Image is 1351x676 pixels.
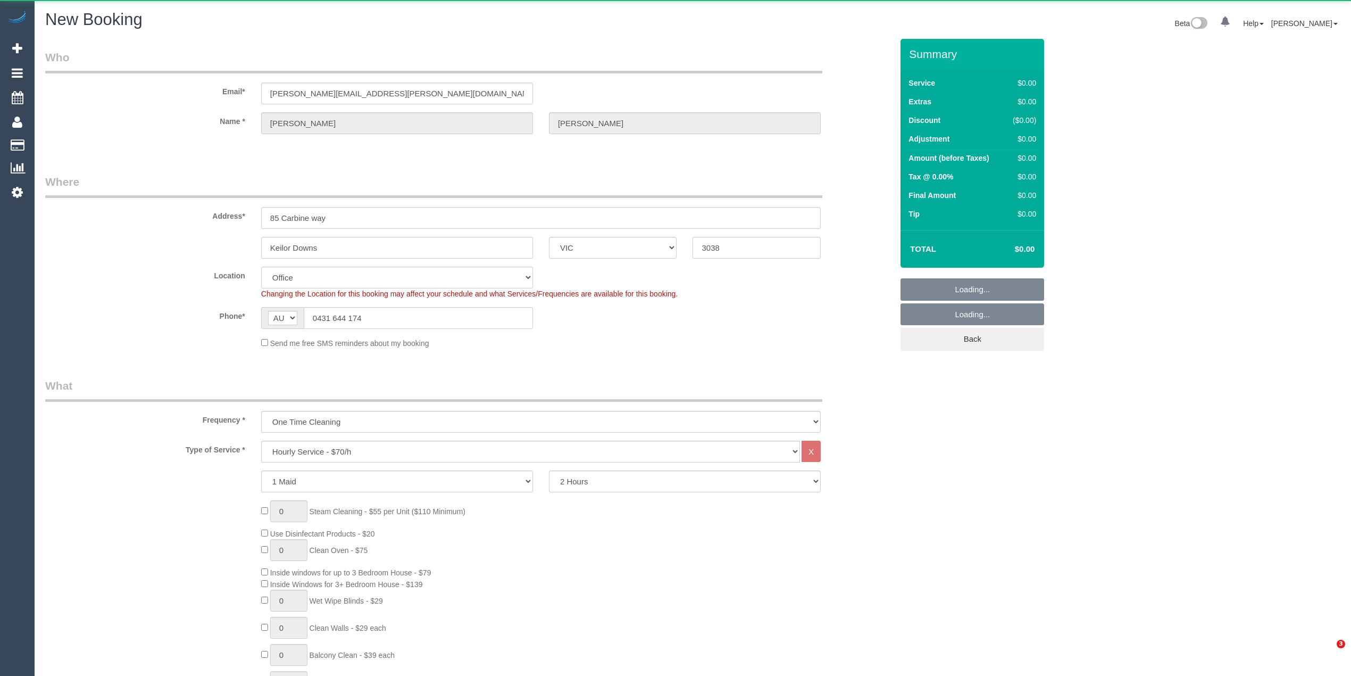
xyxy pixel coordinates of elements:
input: First Name* [261,112,533,134]
img: Automaid Logo [6,11,28,26]
a: Beta [1175,19,1208,28]
label: Final Amount [908,190,956,201]
span: Send me free SMS reminders about my booking [270,339,429,348]
div: $0.00 [1008,209,1036,219]
span: Inside Windows for 3+ Bedroom House - $139 [270,580,423,589]
span: Changing the Location for this booking may affect your schedule and what Services/Frequencies are... [261,290,678,298]
label: Frequency * [37,411,253,425]
label: Tip [908,209,920,219]
a: Help [1243,19,1264,28]
div: $0.00 [1008,153,1036,163]
span: Clean Walls - $29 each [310,624,386,632]
input: Phone* [304,307,533,329]
span: New Booking [45,10,143,29]
label: Name * [37,112,253,127]
legend: Who [45,50,822,73]
span: Wet Wipe Blinds - $29 [310,597,383,605]
h3: Summary [909,48,1039,60]
input: Post Code* [693,237,821,259]
label: Location [37,267,253,281]
div: $0.00 [1008,171,1036,182]
label: Discount [908,115,940,126]
strong: Total [910,244,936,253]
a: [PERSON_NAME] [1271,19,1338,28]
legend: Where [45,174,822,198]
div: ($0.00) [1008,115,1036,126]
legend: What [45,378,822,402]
label: Extras [908,96,931,107]
span: 3 [1337,640,1345,648]
iframe: Intercom live chat [1315,640,1340,665]
label: Amount (before Taxes) [908,153,989,163]
span: Balcony Clean - $39 each [310,651,395,659]
div: $0.00 [1008,134,1036,144]
div: $0.00 [1008,190,1036,201]
input: Email* [261,83,533,104]
input: Suburb* [261,237,533,259]
div: $0.00 [1008,96,1036,107]
label: Service [908,78,935,88]
label: Email* [37,83,253,97]
label: Type of Service * [37,441,253,455]
span: Steam Cleaning - $55 per Unit ($110 Minimum) [310,507,465,516]
img: New interface [1190,17,1207,31]
span: Use Disinfectant Products - $20 [270,530,375,538]
div: $0.00 [1008,78,1036,88]
span: Clean Oven - $75 [310,546,368,555]
label: Adjustment [908,134,949,144]
label: Tax @ 0.00% [908,171,953,182]
span: Inside windows for up to 3 Bedroom House - $79 [270,568,431,577]
h4: $0.00 [983,245,1035,254]
label: Address* [37,207,253,221]
input: Last Name* [549,112,821,134]
label: Phone* [37,307,253,321]
a: Back [900,328,1044,350]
